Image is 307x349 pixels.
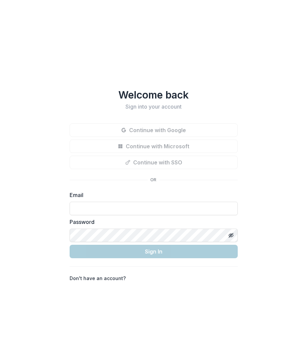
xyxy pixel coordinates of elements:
[70,191,234,199] label: Email
[70,104,238,110] h2: Sign into your account
[70,140,238,153] button: Continue with Microsoft
[70,123,238,137] button: Continue with Google
[70,275,126,282] p: Don't have an account?
[226,230,236,241] button: Toggle password visibility
[70,89,238,101] h1: Welcome back
[70,218,234,226] label: Password
[70,245,238,258] button: Sign In
[70,156,238,169] button: Continue with SSO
